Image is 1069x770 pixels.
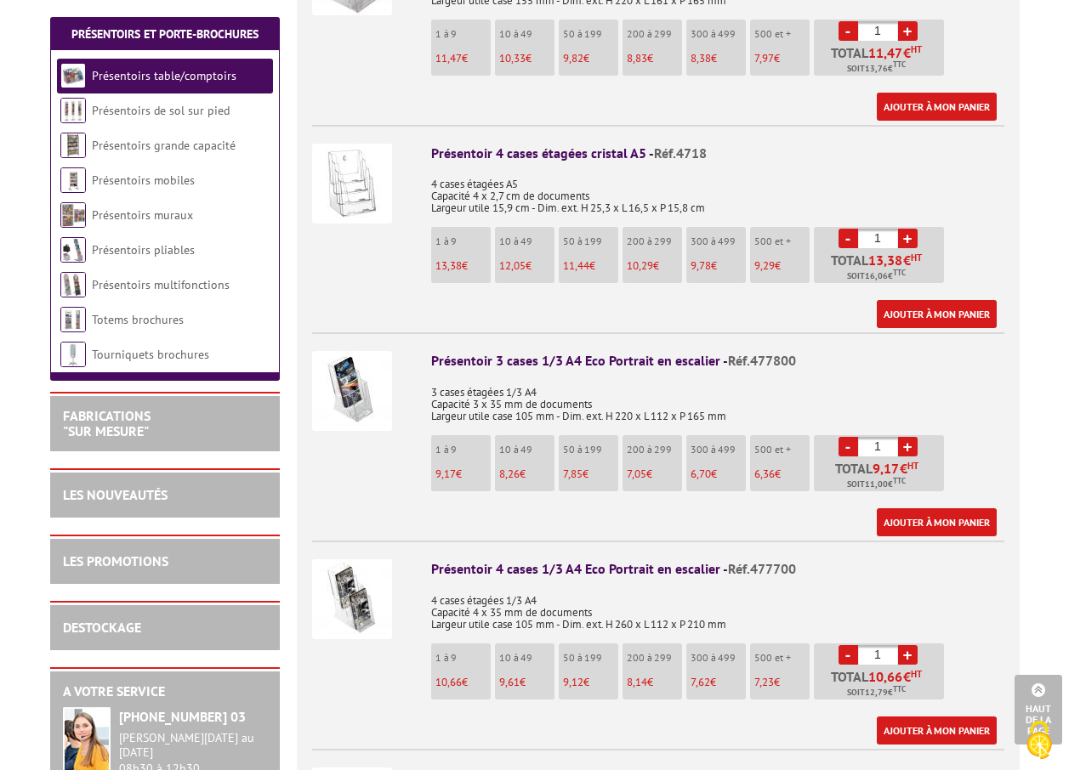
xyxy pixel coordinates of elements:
[847,62,906,76] span: Soit €
[563,258,589,273] span: 11,44
[865,686,888,699] span: 12,79
[499,444,554,456] p: 10 à 49
[877,508,997,536] a: Ajouter à mon panier
[63,684,267,699] h2: A votre service
[563,675,583,689] span: 9,12
[627,53,682,65] p: €
[818,670,944,699] p: Total
[877,300,997,328] a: Ajouter à mon panier
[627,652,682,664] p: 200 à 299
[691,675,710,689] span: 7,62
[754,444,810,456] p: 500 et +
[499,28,554,40] p: 10 à 49
[63,552,168,569] a: LES PROMOTIONS
[911,668,922,680] sup: HT
[435,652,491,664] p: 1 à 9
[691,677,746,688] p: €
[312,144,392,224] img: Présentoir 4 cases étagées cristal A5
[563,260,618,272] p: €
[911,252,922,263] sup: HT
[431,144,1004,163] div: Présentoir 4 cases étagées cristal A5 -
[907,460,918,472] sup: HT
[60,237,86,263] img: Présentoirs pliables
[754,235,810,247] p: 500 et +
[92,347,209,362] a: Tourniquets brochures
[691,258,711,273] span: 9,78
[563,28,618,40] p: 50 à 199
[60,307,86,332] img: Totems brochures
[435,53,491,65] p: €
[435,260,491,272] p: €
[903,46,911,59] span: €
[627,444,682,456] p: 200 à 299
[627,468,682,480] p: €
[627,51,647,65] span: 8,83
[818,461,944,491] p: Total
[818,46,944,76] p: Total
[691,51,711,65] span: 8,38
[627,467,646,481] span: 7,05
[431,351,1004,371] div: Présentoir 3 cases 1/3 A4 Eco Portrait en escalier -
[877,716,997,745] a: Ajouter à mon panier
[868,670,903,683] span: 10,66
[627,675,647,689] span: 8,14
[71,26,259,42] a: Présentoirs et Porte-brochures
[563,467,583,481] span: 7,85
[563,444,618,456] p: 50 à 199
[435,675,462,689] span: 10,66
[754,468,810,480] p: €
[435,467,456,481] span: 9,17
[435,235,491,247] p: 1 à 9
[898,437,918,456] a: +
[435,677,491,688] p: €
[499,677,554,688] p: €
[60,342,86,367] img: Tourniquets brochures
[312,559,392,639] img: Présentoir 4 cases 1/3 A4 Eco Portrait en escalier
[754,258,775,273] span: 9,29
[563,677,618,688] p: €
[754,260,810,272] p: €
[563,51,583,65] span: 9,82
[893,476,906,485] sup: TTC
[893,684,906,694] sup: TTC
[627,260,682,272] p: €
[691,444,746,456] p: 300 à 499
[893,59,906,69] sup: TTC
[435,28,491,40] p: 1 à 9
[900,461,907,475] span: €
[431,583,1004,631] p: 4 cases étagées 1/3 A4 Capacité 4 x 35 mm de documents Largeur utile case 105 mm - Dim. ext. H 26...
[119,708,246,725] strong: [PHONE_NUMBER] 03
[903,670,911,683] span: €
[63,619,141,636] a: DESTOCKAGE
[92,68,236,83] a: Présentoirs table/comptoirs
[435,258,462,273] span: 13,38
[92,138,236,153] a: Présentoirs grande capacité
[60,133,86,158] img: Présentoirs grande capacité
[63,486,168,503] a: LES NOUVEAUTÉS
[435,51,462,65] span: 11,47
[911,43,922,55] sup: HT
[903,253,911,267] span: €
[499,258,526,273] span: 12,05
[898,229,918,248] a: +
[563,53,618,65] p: €
[691,468,746,480] p: €
[312,351,392,431] img: Présentoir 3 cases 1/3 A4 Eco Portrait en escalier
[627,28,682,40] p: 200 à 299
[691,28,746,40] p: 300 à 499
[893,268,906,277] sup: TTC
[839,21,858,41] a: -
[499,467,520,481] span: 8,26
[92,103,230,118] a: Présentoirs de sol sur pied
[499,235,554,247] p: 10 à 49
[754,677,810,688] p: €
[563,468,618,480] p: €
[431,167,1004,214] p: 4 cases étagées A5 Capacité 4 x 2,7 cm de documents Largeur utile 15,9 cm - Dim. ext. H 25,3 x L ...
[754,675,774,689] span: 7,23
[839,437,858,456] a: -
[691,467,711,481] span: 6,70
[654,144,707,161] span: Réf.4718
[839,229,858,248] a: -
[499,468,554,480] p: €
[435,468,491,480] p: €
